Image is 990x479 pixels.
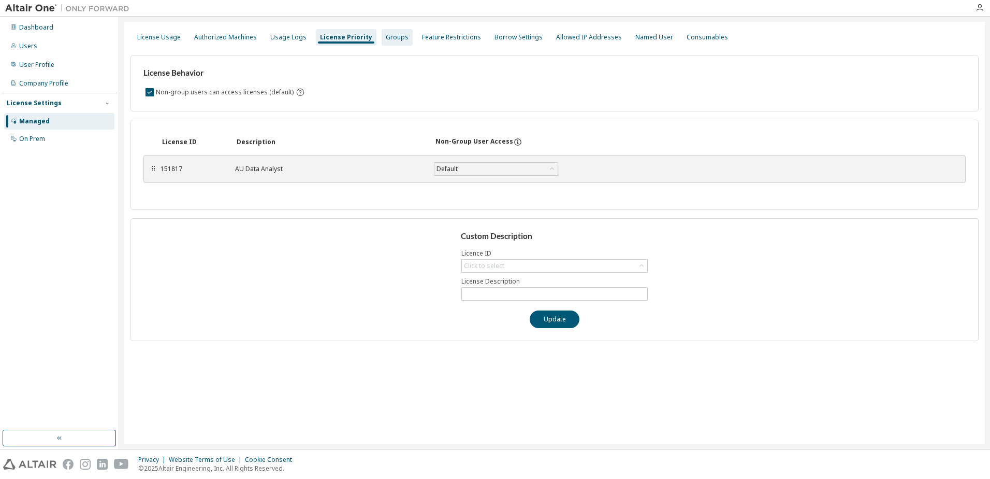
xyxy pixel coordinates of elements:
[150,165,156,173] div: ⠿
[19,135,45,143] div: On Prem
[461,277,648,286] label: License Description
[461,231,649,242] h3: Custom Description
[19,117,50,125] div: Managed
[687,33,728,41] div: Consumables
[556,33,622,41] div: Allowed IP Addresses
[114,459,129,470] img: youtube.svg
[635,33,673,41] div: Named User
[162,138,224,146] div: License ID
[194,33,257,41] div: Authorized Machines
[137,33,181,41] div: License Usage
[19,23,53,32] div: Dashboard
[3,459,56,470] img: altair_logo.svg
[435,163,459,175] div: Default
[19,42,37,50] div: Users
[270,33,307,41] div: Usage Logs
[464,262,504,270] div: Click to select
[138,464,298,473] p: © 2025 Altair Engineering, Inc. All Rights Reserved.
[296,88,305,97] svg: By default any user not assigned to any group can access any license. Turn this setting off to di...
[63,459,74,470] img: facebook.svg
[5,3,135,13] img: Altair One
[245,456,298,464] div: Cookie Consent
[80,459,91,470] img: instagram.svg
[462,260,647,272] div: Click to select
[461,249,648,258] label: Licence ID
[19,79,68,88] div: Company Profile
[169,456,245,464] div: Website Terms of Use
[435,137,513,147] div: Non-Group User Access
[494,33,543,41] div: Borrow Settings
[434,163,558,175] div: Default
[97,459,108,470] img: linkedin.svg
[143,68,303,78] h3: License Behavior
[320,33,372,41] div: License Priority
[235,165,421,173] div: AU Data Analyst
[19,61,54,69] div: User Profile
[530,311,579,328] button: Update
[237,138,423,146] div: Description
[7,99,62,107] div: License Settings
[156,86,296,98] label: Non-group users can access licenses (default)
[422,33,481,41] div: Feature Restrictions
[386,33,409,41] div: Groups
[138,456,169,464] div: Privacy
[161,165,223,173] div: 151817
